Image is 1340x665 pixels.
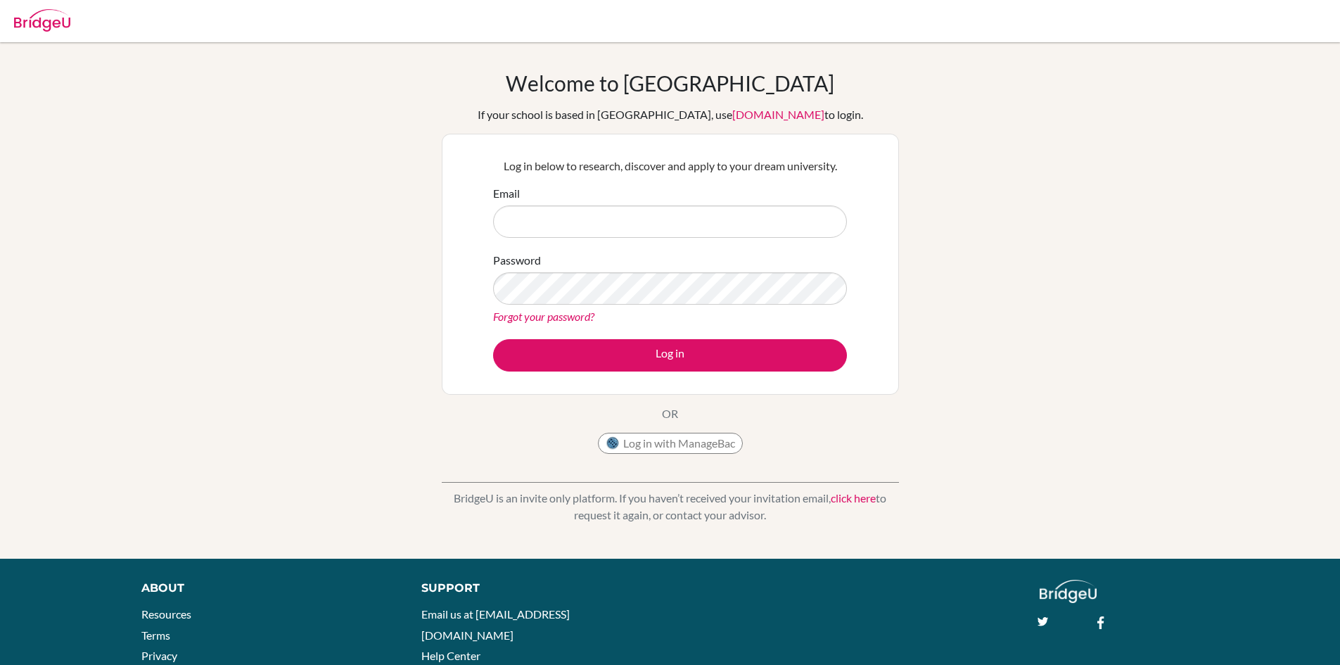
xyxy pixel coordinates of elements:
[493,339,847,372] button: Log in
[493,158,847,175] p: Log in below to research, discover and apply to your dream university.
[493,252,541,269] label: Password
[14,9,70,32] img: Bridge-U
[141,649,177,662] a: Privacy
[1040,580,1097,603] img: logo_white@2x-f4f0deed5e89b7ecb1c2cc34c3e3d731f90f0f143d5ea2071677605dd97b5244.png
[598,433,743,454] button: Log in with ManageBac
[478,106,863,123] div: If your school is based in [GEOGRAPHIC_DATA], use to login.
[421,607,570,642] a: Email us at [EMAIL_ADDRESS][DOMAIN_NAME]
[141,580,390,597] div: About
[662,405,678,422] p: OR
[442,490,899,524] p: BridgeU is an invite only platform. If you haven’t received your invitation email, to request it ...
[141,628,170,642] a: Terms
[506,70,834,96] h1: Welcome to [GEOGRAPHIC_DATA]
[493,185,520,202] label: Email
[421,580,653,597] div: Support
[421,649,480,662] a: Help Center
[732,108,824,121] a: [DOMAIN_NAME]
[493,310,594,323] a: Forgot your password?
[831,491,876,505] a: click here
[141,607,191,621] a: Resources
